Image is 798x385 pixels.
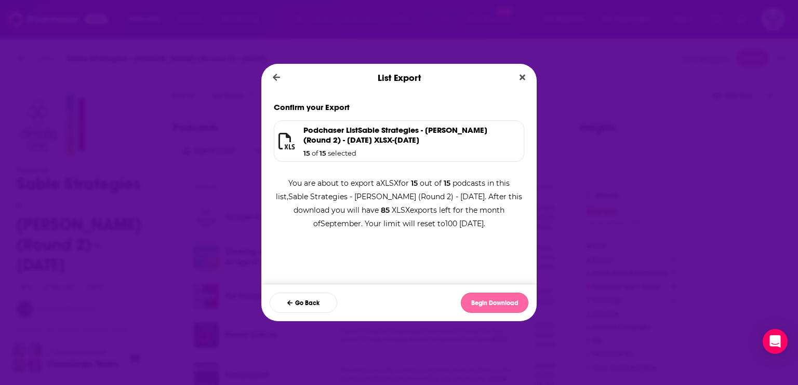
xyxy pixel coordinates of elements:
[274,166,524,230] div: You are about to export a XLSX for out of podcasts in this list, Sable Strategies - [PERSON_NAME]...
[320,149,326,157] span: 15
[303,149,356,157] h1: of selected
[261,64,537,92] div: List Export
[411,178,418,188] span: 15
[270,293,337,313] button: Go Back
[303,149,310,157] span: 15
[461,293,528,313] button: Begin Download
[763,329,788,354] div: Open Intercom Messenger
[303,125,511,145] h1: Podchaser List Sable Strategies - [PERSON_NAME] (Round 2) - [DATE] XLSX - [DATE]
[444,178,450,188] span: 15
[515,71,529,84] button: Close
[274,102,524,112] h1: Confirm your Export
[381,205,390,215] span: 85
